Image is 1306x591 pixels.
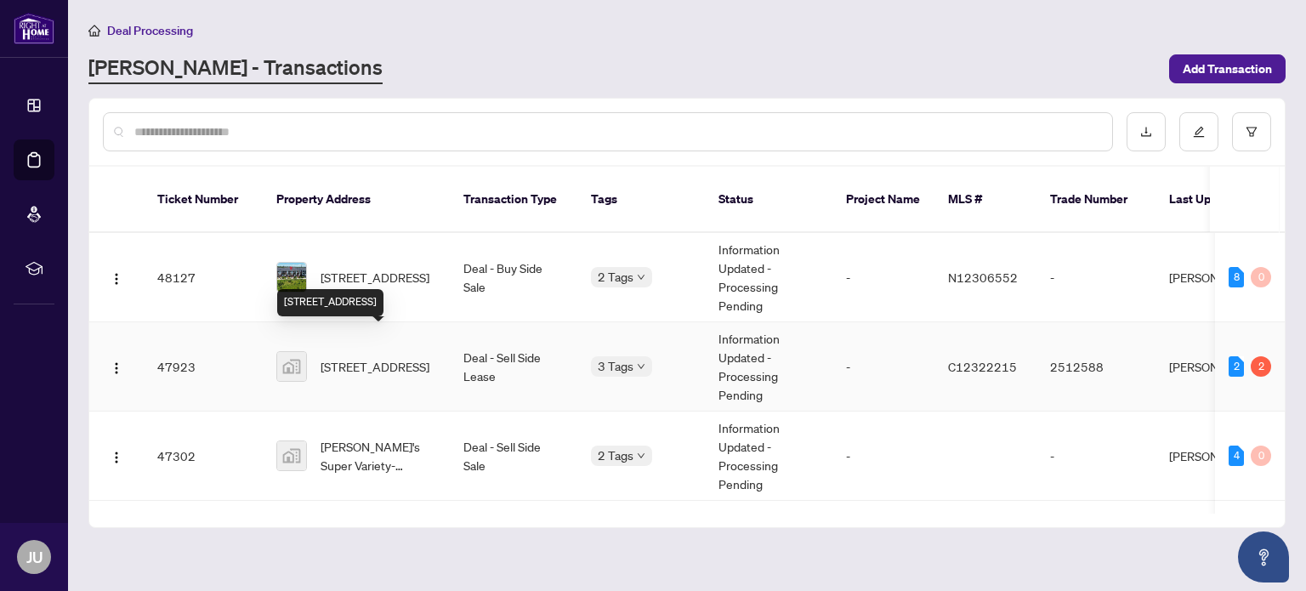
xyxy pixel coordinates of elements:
[1156,412,1283,501] td: [PERSON_NAME]
[832,233,934,322] td: -
[14,13,54,44] img: logo
[450,167,577,233] th: Transaction Type
[103,442,130,469] button: Logo
[1156,322,1283,412] td: [PERSON_NAME]
[144,167,263,233] th: Ticket Number
[1232,112,1271,151] button: filter
[1156,233,1283,322] td: [PERSON_NAME]
[110,451,123,464] img: Logo
[1179,112,1218,151] button: edit
[144,501,263,590] td: 47295
[277,289,383,316] div: [STREET_ADDRESS]
[1251,446,1271,466] div: 0
[277,352,306,381] img: thumbnail-img
[1229,446,1244,466] div: 4
[1140,126,1152,138] span: download
[948,270,1018,285] span: N12306552
[450,501,577,590] td: Deal - Buy Side Sale
[637,362,645,371] span: down
[110,272,123,286] img: Logo
[277,441,306,470] img: thumbnail-img
[103,353,130,380] button: Logo
[88,25,100,37] span: home
[321,357,429,376] span: [STREET_ADDRESS]
[107,23,193,38] span: Deal Processing
[1229,267,1244,287] div: 8
[321,437,436,475] span: [PERSON_NAME]'s Super Variety-[STREET_ADDRESS]
[1036,412,1156,501] td: -
[1238,531,1289,582] button: Open asap
[598,267,633,287] span: 2 Tags
[598,446,633,465] span: 2 Tags
[88,54,383,84] a: [PERSON_NAME] - Transactions
[1036,167,1156,233] th: Trade Number
[637,273,645,281] span: down
[1036,233,1156,322] td: -
[1251,267,1271,287] div: 0
[144,412,263,501] td: 47302
[637,452,645,460] span: down
[144,322,263,412] td: 47923
[1193,126,1205,138] span: edit
[1036,322,1156,412] td: 2512588
[1229,356,1244,377] div: 2
[1246,126,1258,138] span: filter
[110,361,123,375] img: Logo
[1156,167,1283,233] th: Last Updated By
[577,167,705,233] th: Tags
[705,501,832,590] td: Information Updated - Processing Pending
[1127,112,1166,151] button: download
[1183,55,1272,82] span: Add Transaction
[321,268,429,287] span: [STREET_ADDRESS]
[1156,501,1283,590] td: [PERSON_NAME]
[450,233,577,322] td: Deal - Buy Side Sale
[277,263,306,292] img: thumbnail-img
[832,412,934,501] td: -
[948,359,1017,374] span: C12322215
[1169,54,1286,83] button: Add Transaction
[705,233,832,322] td: Information Updated - Processing Pending
[263,167,450,233] th: Property Address
[450,412,577,501] td: Deal - Sell Side Sale
[832,501,934,590] td: -
[144,233,263,322] td: 48127
[1036,501,1156,590] td: -
[598,356,633,376] span: 3 Tags
[705,412,832,501] td: Information Updated - Processing Pending
[450,322,577,412] td: Deal - Sell Side Lease
[934,167,1036,233] th: MLS #
[26,545,43,569] span: JU
[705,322,832,412] td: Information Updated - Processing Pending
[832,322,934,412] td: -
[832,167,934,233] th: Project Name
[705,167,832,233] th: Status
[1251,356,1271,377] div: 2
[103,264,130,291] button: Logo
